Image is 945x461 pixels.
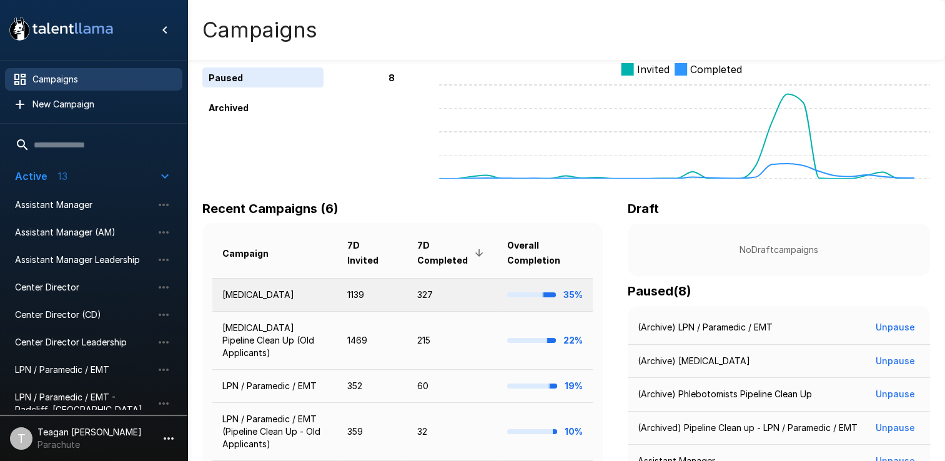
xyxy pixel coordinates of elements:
button: Unpause [871,350,920,373]
td: 1469 [337,312,407,370]
p: (Archive) LPN / Paramedic / EMT [638,321,773,334]
b: 10% [565,426,583,437]
td: [MEDICAL_DATA] [212,278,337,311]
td: [MEDICAL_DATA] Pipeline Clean Up (Old Applicants) [212,312,337,370]
span: Campaign [222,246,285,261]
b: 22% [563,335,583,345]
b: Paused ( 8 ) [628,284,691,299]
p: (Archive) Phlebotomists Pipeline Clean Up [638,388,812,400]
td: 327 [407,278,497,311]
td: LPN / Paramedic / EMT (Pipeline Clean Up - Old Applicants) [212,403,337,461]
span: 7D Completed [417,238,487,268]
b: Draft [628,201,659,216]
td: 352 [337,370,407,403]
b: Recent Campaigns (6) [202,201,339,216]
button: Unpause [871,417,920,440]
td: 359 [337,403,407,461]
span: 7D Invited [347,238,397,268]
h4: Campaigns [202,17,317,43]
p: No Draft campaigns [648,244,910,256]
p: 8 [388,71,395,84]
td: 32 [407,403,497,461]
b: 35% [563,289,583,300]
button: Unpause [871,383,920,406]
td: LPN / Paramedic / EMT [212,370,337,403]
button: Unpause [871,316,920,339]
td: 60 [407,370,497,403]
b: 19% [565,380,583,391]
td: 1139 [337,278,407,311]
span: Overall Completion [507,238,583,268]
td: 215 [407,312,497,370]
p: (Archived) Pipeline Clean up - LPN / Paramedic / EMT [638,422,858,434]
p: (Archive) [MEDICAL_DATA] [638,355,750,367]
